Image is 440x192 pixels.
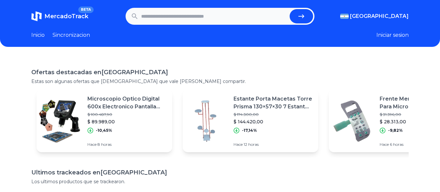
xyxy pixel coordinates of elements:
p: Estas son algunas ofertas que [DEMOGRAPHIC_DATA] que vale [PERSON_NAME] compartir. [31,78,409,85]
a: MercadoTrackBETA [31,11,88,21]
a: Featured imageMicroscopio Optico Digital 600x Electronico Pantalla Led$ 100.487,90$ 89.989,00-10,... [37,90,172,152]
p: Hace 12 horas [234,142,313,147]
h1: Ofertas destacadas en [GEOGRAPHIC_DATA] [31,68,409,77]
p: Microscopio Optico Digital 600x Electronico Pantalla Led [87,95,167,111]
p: -17,14% [242,128,257,133]
p: $ 174.300,00 [234,112,313,117]
h1: Ultimos trackeados en [GEOGRAPHIC_DATA] [31,168,409,177]
a: Featured imageEstante Porta Macetas Torre Prisma 130×57×30 7 Estant [PERSON_NAME]$ 174.300,00$ 14... [183,90,318,152]
img: Featured image [37,98,82,144]
a: Inicio [31,31,45,39]
button: [GEOGRAPHIC_DATA] [340,12,409,20]
p: Los ultimos productos que se trackearon. [31,178,409,185]
a: Sincronizacion [53,31,90,39]
img: Featured image [329,98,374,144]
img: Featured image [183,98,228,144]
p: Hace 8 horas [87,142,167,147]
p: $ 144.420,00 [234,118,313,125]
span: MercadoTrack [44,13,88,20]
p: $ 100.487,90 [87,112,167,117]
p: Estante Porta Macetas Torre Prisma 130×57×30 7 Estant [PERSON_NAME] [234,95,313,111]
p: $ 89.989,00 [87,118,167,125]
span: BETA [78,7,94,13]
img: MercadoTrack [31,11,42,21]
p: -9,82% [388,128,403,133]
p: -10,45% [96,128,112,133]
img: Argentina [340,14,349,19]
button: Iniciar sesion [376,31,409,39]
span: [GEOGRAPHIC_DATA] [350,12,409,20]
